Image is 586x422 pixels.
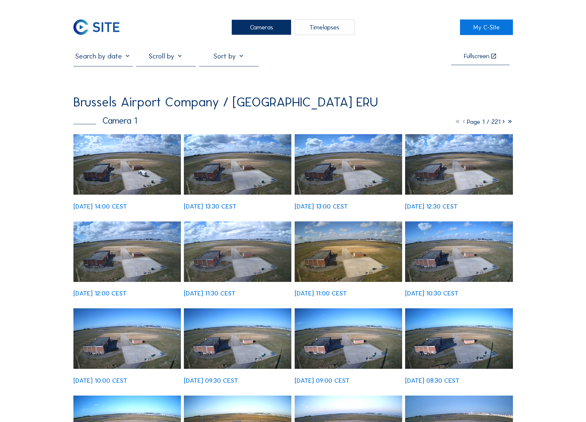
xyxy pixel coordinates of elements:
[295,134,402,195] img: image_52941931
[184,290,235,296] div: [DATE] 11:30 CEST
[405,308,513,369] img: image_52934640
[295,308,402,369] img: image_52935414
[295,203,348,210] div: [DATE] 13:00 CEST
[73,290,127,296] div: [DATE] 12:00 CEST
[73,19,119,35] img: C-SITE Logo
[184,203,236,210] div: [DATE] 13:30 CEST
[464,53,489,59] div: Fullscreen
[184,377,238,384] div: [DATE] 09:30 CEST
[405,377,459,384] div: [DATE] 08:30 CEST
[73,308,181,369] img: image_52936994
[184,308,291,369] img: image_52936205
[73,19,126,35] a: C-SITE Logo
[405,203,458,210] div: [DATE] 12:30 CEST
[460,19,513,35] a: My C-Site
[295,19,355,35] div: Timelapses
[405,290,458,296] div: [DATE] 10:30 CEST
[184,221,291,282] img: image_52939426
[73,96,378,108] div: Brussels Airport Company / [GEOGRAPHIC_DATA] ERU
[73,116,137,125] div: Camera 1
[467,118,500,126] span: Page 1 / 221
[73,134,181,195] img: image_52943533
[231,19,291,35] div: Cameras
[405,134,513,195] img: image_52941020
[73,377,127,384] div: [DATE] 10:00 CEST
[73,203,127,210] div: [DATE] 14:00 CEST
[73,221,181,282] img: image_52940221
[295,290,347,296] div: [DATE] 11:00 CEST
[295,377,350,384] div: [DATE] 09:00 CEST
[184,134,291,195] img: image_52942719
[295,221,402,282] img: image_52938603
[73,52,133,60] input: Search by date 󰅀
[405,221,513,282] img: image_52937798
